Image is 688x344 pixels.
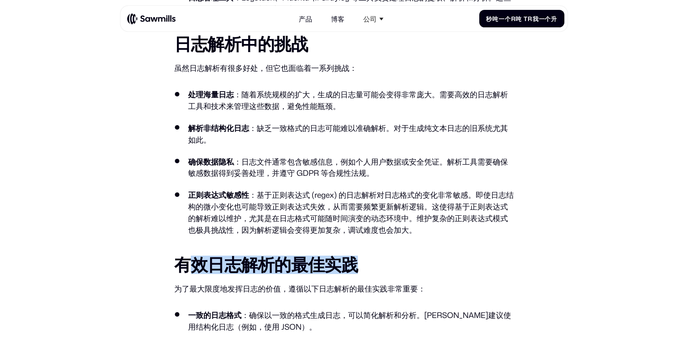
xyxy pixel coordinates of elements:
font: ：基于正则表达式 (regex) 的日志解析对日志格式的变化非常敏感。即使日志结构的微小变化也可能导致正则表达式失效，从而需要频繁更新解析逻辑。这使得基于正则表达式的解析难以维护，尤其是在日志格... [188,189,514,235]
font: 我 [533,14,539,23]
font: 博客 [331,14,344,24]
font: 一致的日志格式 [188,309,241,321]
a: 秒吨一个r吨Tr我一个升 [479,10,564,27]
font: 为了最大限度地发挥日志的价值，遵循以下日志解析的最佳实践非常重要： [174,283,426,294]
font: ：日志文件通常包含敏感信息，例如个人用户数据或安全凭证。解析工具需要确保敏感数据得到妥善处理，并遵守 GDPR 等合规性法规。 [188,156,508,179]
font: r [511,22,516,30]
font: 升 [551,22,557,30]
font: 升 [551,14,557,23]
font: T [524,14,528,23]
font: 处理海量日志 [188,89,234,100]
font: 有效日志解析的最佳实践 [174,256,358,274]
font: 吨 [492,14,499,23]
font: ：确保以一致的格式生成日志，可以简化解析和分析。[PERSON_NAME]建议使用结构化日志（例如，使用 JSON）。 [188,309,511,332]
font: 公司 [363,14,377,24]
font: 产品 [299,14,312,24]
font: 一个 [539,14,551,23]
font: 一个 [539,22,551,30]
font: 一个 [499,14,511,23]
font: 吨 [516,14,522,23]
a: 博客 [326,9,349,28]
font: r [528,22,533,30]
font: r [528,14,533,23]
font: 秒 [486,14,492,23]
font: 日志解析中的挑战 [174,35,308,53]
font: 解析非结构化日志 [188,122,249,134]
div: 公司 [358,9,389,28]
font: 正则表达式敏感性 [188,189,249,200]
font: T [524,22,528,30]
font: 吨 [492,22,499,30]
font: 虽然日志解析有很多好处，但它也面临着一系列挑战： [174,62,357,74]
font: ：缺乏一致格式的日志可能难以准确解析。对于生成纯文本日志的旧系统尤其如此。 [188,122,508,145]
font: ：随着系统规模的扩大，生成的日志量可能会变得非常庞大。需要高效的日志解析工具和技术来管理这些数据，避免性能瓶颈。 [188,89,508,112]
font: 确保数据隐私 [188,156,234,167]
font: 秒 [486,22,492,30]
font: 我 [533,22,539,30]
font: 吨 [516,22,522,30]
font: 一个 [499,22,511,30]
font: r [511,14,516,23]
a: 产品 [293,9,317,28]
